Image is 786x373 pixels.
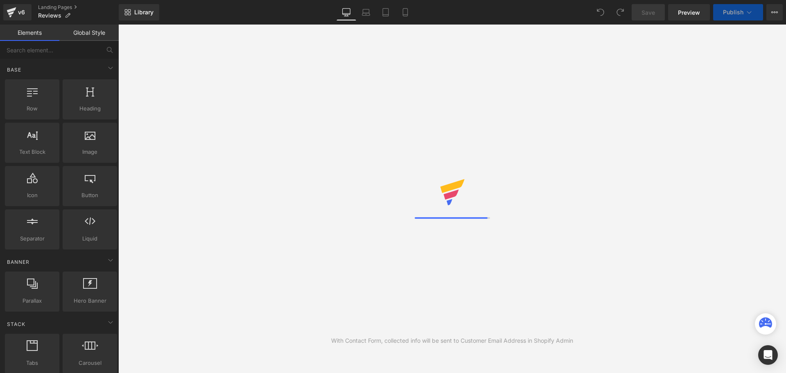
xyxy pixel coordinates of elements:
span: Text Block [7,148,57,156]
span: Base [6,66,22,74]
button: Redo [612,4,628,20]
span: Stack [6,320,26,328]
span: Parallax [7,297,57,305]
span: Tabs [7,359,57,367]
span: Icon [7,191,57,200]
button: More [766,4,783,20]
a: New Library [119,4,159,20]
div: v6 [16,7,27,18]
a: Preview [668,4,710,20]
a: Global Style [59,25,119,41]
span: Liquid [65,234,115,243]
button: Publish [713,4,763,20]
span: Button [65,191,115,200]
span: Carousel [65,359,115,367]
a: v6 [3,4,32,20]
div: Open Intercom Messenger [758,345,778,365]
span: Preview [678,8,700,17]
span: Image [65,148,115,156]
a: Landing Pages [38,4,119,11]
span: Heading [65,104,115,113]
span: Save [641,8,655,17]
a: Desktop [337,4,356,20]
span: Separator [7,234,57,243]
span: Reviews [38,12,61,19]
a: Tablet [376,4,395,20]
span: Publish [723,9,743,16]
span: Hero Banner [65,297,115,305]
span: Row [7,104,57,113]
a: Laptop [356,4,376,20]
a: Mobile [395,4,415,20]
span: Library [134,9,154,16]
button: Undo [592,4,609,20]
div: With Contact Form, collected info will be sent to Customer Email Address in Shopify Admin [331,336,573,345]
span: Banner [6,258,30,266]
